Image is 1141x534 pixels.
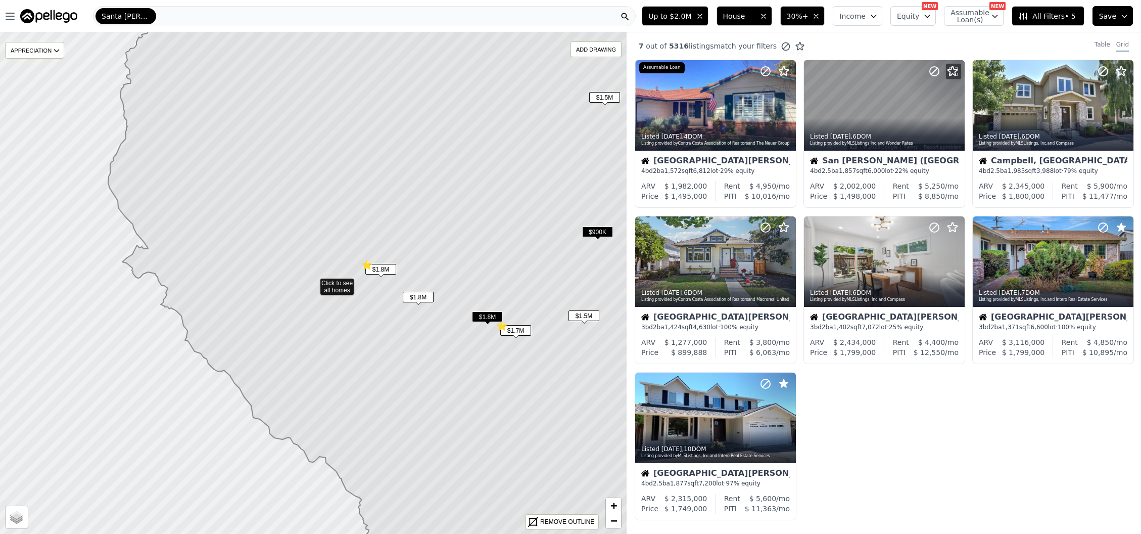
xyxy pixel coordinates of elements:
div: PITI [1062,191,1074,201]
button: Equity [890,6,936,26]
div: NEW [922,2,938,10]
div: PITI [724,504,737,514]
div: Rent [724,337,740,347]
div: 3 bd 2 ba sqft lot · 100% equity [641,323,790,331]
div: Listing provided by MLSListings, Inc. and Compass [979,141,1128,147]
div: /mo [906,347,959,358]
div: Rent [893,337,909,347]
span: $900K [582,227,613,237]
span: 1,402 [833,324,850,331]
div: Listed , 6 DOM [810,132,960,141]
span: 5316 [667,42,689,50]
div: 4 bd 2.5 ba sqft lot · 79% equity [979,167,1127,175]
span: $ 3,116,000 [1002,338,1045,346]
span: 6,812 [693,167,710,174]
div: ARV [979,337,993,347]
div: /mo [909,181,959,191]
div: [GEOGRAPHIC_DATA][PERSON_NAME] ([GEOGRAPHIC_DATA]) [641,313,790,323]
img: House [979,157,987,165]
div: 3 bd 2 ba sqft lot · 25% equity [810,323,959,331]
div: PITI [724,191,737,201]
div: [GEOGRAPHIC_DATA][PERSON_NAME] ([GEOGRAPHIC_DATA]) [641,469,790,479]
div: Rent [724,494,740,504]
span: $ 1,982,000 [664,182,707,190]
div: San [PERSON_NAME] ([GEOGRAPHIC_DATA]) [810,157,959,167]
div: 4 bd 2 ba sqft lot · 29% equity [641,167,790,175]
span: $ 4,400 [918,338,945,346]
div: Price [641,191,658,201]
span: 6,000 [868,167,885,174]
span: 1,371 [1002,324,1019,331]
span: $ 10,895 [1082,348,1114,357]
div: 4 bd 2.5 ba sqft lot · 97% equity [641,479,790,487]
div: Rent [724,181,740,191]
div: [GEOGRAPHIC_DATA][PERSON_NAME] ([GEOGRAPHIC_DATA][PERSON_NAME]) [641,157,790,167]
span: − [610,514,617,527]
div: ARV [641,181,655,191]
span: $ 1,799,000 [1002,348,1045,357]
div: Rent [1062,337,1078,347]
button: All Filters• 5 [1012,6,1084,26]
div: /mo [737,347,790,358]
time: 2025-08-20 08:00 [830,133,851,140]
div: Price [810,347,827,358]
div: Price [641,504,658,514]
div: out of listings [627,41,805,52]
div: /mo [740,181,790,191]
time: 2025-08-22 01:16 [661,133,682,140]
div: /mo [1078,337,1127,347]
span: $ 4,950 [749,182,776,190]
time: 2025-08-18 21:30 [999,289,1020,296]
span: Assumable Loan(s) [950,9,983,23]
div: PITI [1062,347,1074,358]
span: match your filters [714,41,777,51]
div: /mo [909,337,959,347]
img: Pellego [20,9,77,23]
div: ARV [979,181,993,191]
span: $ 1,498,000 [833,192,876,200]
div: /mo [737,504,790,514]
span: 3,988 [1036,167,1054,174]
span: 1,572 [664,167,682,174]
time: 2025-08-20 05:00 [661,289,682,296]
span: $1.7M [500,325,531,336]
span: 7,200 [699,480,716,487]
div: PITI [893,347,906,358]
div: Listing provided by Contra Costa Association of Realtors and Macroreal United [641,297,791,303]
span: $ 1,277,000 [664,338,707,346]
span: $ 899,888 [671,348,707,357]
img: House [979,313,987,321]
div: $1.8M ⭐ [365,264,396,279]
div: $1.8M [472,312,503,326]
div: /mo [1074,347,1127,358]
div: Listed , 6 DOM [810,289,960,297]
div: Listing provided by MLSListings, Inc. and Intero Real Estate Services [979,297,1128,303]
a: Zoom out [606,513,621,528]
a: Listed [DATE],10DOMListing provided byMLSListings, Inc.and Intero Real Estate ServicesHouse[GEOGR... [635,372,795,520]
div: $1.8M [403,292,434,306]
a: Listed [DATE],4DOMListing provided byContra Costa Association of Realtorsand The Neuer GroupAssum... [635,60,795,208]
div: /mo [1074,191,1127,201]
div: Listed , 7 DOM [979,289,1128,297]
span: $ 2,345,000 [1002,182,1045,190]
time: 2025-08-19 20:27 [830,289,851,296]
div: Price [810,191,827,201]
div: /mo [906,191,959,201]
a: Listed [DATE],6DOMListing provided byContra Costa Association of Realtorsand Macroreal UnitedHous... [635,216,795,364]
span: 7,072 [862,324,879,331]
span: ⭐ [496,319,507,333]
div: Campbell, [GEOGRAPHIC_DATA] [979,157,1127,167]
button: Save [1092,6,1133,26]
div: APPRECIATION [5,42,64,59]
div: PITI [724,347,737,358]
span: Save [1099,11,1116,21]
div: ARV [641,337,655,347]
div: $900K [582,227,613,241]
span: Equity [897,11,919,21]
div: Listed , 6 DOM [979,132,1128,141]
span: $1.5M [589,92,620,103]
button: House [717,6,772,26]
span: $ 1,749,000 [664,505,707,513]
span: $ 2,315,000 [664,495,707,503]
div: REMOVE OUTLINE [540,517,594,526]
